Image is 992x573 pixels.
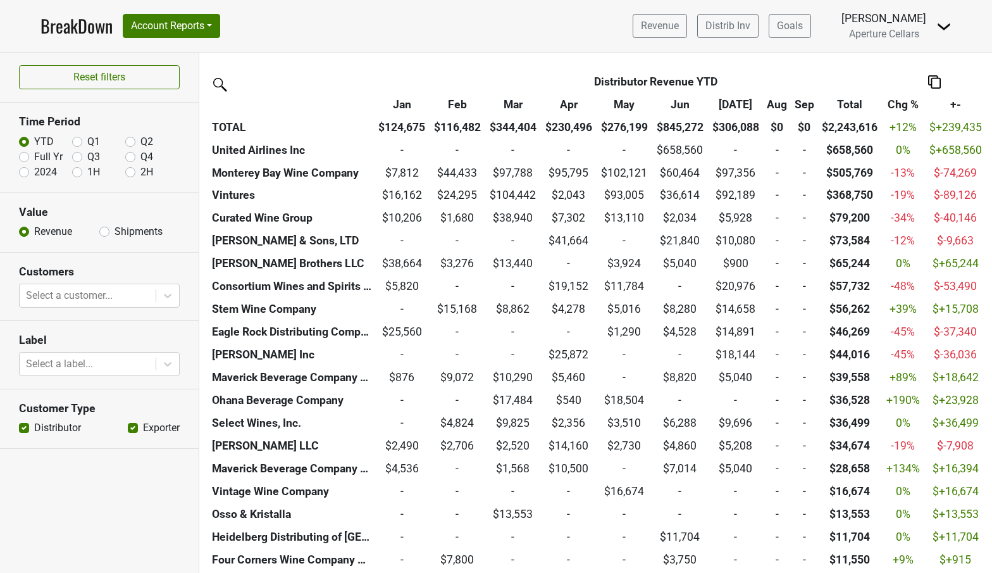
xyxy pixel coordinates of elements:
[924,230,987,253] td: $-9,663
[34,134,54,149] label: YTD
[596,435,652,458] td: $2,730
[924,526,987,548] td: $+11,704
[430,412,485,435] td: $4,824
[817,321,882,344] th: $46,269
[763,116,791,139] th: $0
[791,367,817,389] td: -
[708,116,763,139] th: $306,088
[763,93,791,116] th: Aug: activate to sort column ascending
[791,435,817,458] td: -
[430,344,485,367] td: -
[485,207,541,230] td: $38,940
[485,253,541,275] td: $13,440
[817,389,882,412] th: $36,528
[375,458,430,481] td: $4,536
[924,435,987,458] td: $-7,908
[209,367,375,389] th: Maverick Beverage Company - IL
[596,207,652,230] td: $13,110
[697,14,759,38] a: Distrib Inv
[485,344,541,367] td: -
[924,139,987,161] td: $+658,560
[596,253,652,275] td: $3,924
[791,275,817,298] td: -
[209,207,375,230] th: Curated Wine Group
[763,548,791,571] td: -
[652,139,708,161] td: $658,560
[375,367,430,389] td: $876
[209,139,375,161] th: United Airlines Inc
[708,230,763,253] td: $10,080
[708,93,763,116] th: Jul: activate to sort column ascending
[209,344,375,367] th: [PERSON_NAME] Inc
[791,230,817,253] td: -
[817,344,882,367] th: $44,016
[430,93,485,116] th: Feb: activate to sort column ascending
[430,321,485,344] td: -
[375,298,430,321] td: -
[541,480,596,503] td: -
[375,321,430,344] td: $25,560
[375,230,430,253] td: -
[375,344,430,367] td: -
[763,253,791,275] td: -
[817,139,882,161] th: $658,560
[924,503,987,526] td: $+13,553
[375,526,430,548] td: -
[924,367,987,389] td: $+18,642
[596,161,652,184] td: $102,121
[541,503,596,526] td: -
[924,458,987,481] td: $+16,394
[708,412,763,435] td: $9,696
[817,526,882,548] th: $11,704
[209,93,375,116] th: &nbsp;: activate to sort column ascending
[652,526,708,548] td: $11,704
[375,435,430,458] td: $2,490
[652,161,708,184] td: $60,464
[883,230,924,253] td: -12 %
[924,275,987,298] td: $-53,490
[209,230,375,253] th: [PERSON_NAME] & Sons, LTD
[541,116,596,139] th: $230,496
[652,321,708,344] td: $4,528
[928,75,941,89] img: Copy to clipboard
[485,93,541,116] th: Mar: activate to sort column ascending
[375,503,430,526] td: -
[209,435,375,458] th: [PERSON_NAME] LLC
[924,207,987,230] td: $-40,146
[34,224,72,239] label: Revenue
[763,207,791,230] td: -
[596,298,652,321] td: $5,016
[209,389,375,412] th: Ohana Beverage Company
[763,480,791,503] td: -
[763,139,791,161] td: -
[541,344,596,367] td: $25,872
[652,389,708,412] td: -
[375,93,430,116] th: Jan: activate to sort column ascending
[791,184,817,207] td: -
[541,253,596,275] td: -
[430,367,485,389] td: $9,072
[485,321,541,344] td: -
[485,526,541,548] td: -
[485,367,541,389] td: $10,290
[541,161,596,184] td: $95,795
[485,298,541,321] td: $8,862
[817,207,882,230] th: $79,200
[817,161,882,184] th: $505,769
[817,298,882,321] th: $56,262
[375,412,430,435] td: -
[883,412,924,435] td: 0 %
[485,139,541,161] td: -
[708,503,763,526] td: -
[430,389,485,412] td: -
[433,73,879,90] div: Revenue YTD
[375,161,430,184] td: $7,812
[541,184,596,207] td: $2,043
[541,389,596,412] td: $540
[708,275,763,298] td: $20,976
[817,93,882,116] th: Total: activate to sort column ascending
[817,116,882,139] th: $2,243,616
[763,298,791,321] td: -
[763,526,791,548] td: -
[541,230,596,253] td: $41,664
